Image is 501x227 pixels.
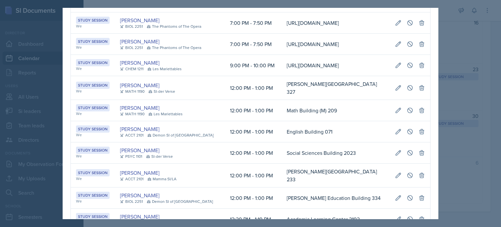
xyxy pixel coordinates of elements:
div: ACCT 2101 [120,176,144,182]
div: BIOL 2251 [120,45,143,51]
div: The Phantoms of The Opera [147,24,201,29]
div: MATH 1190 [120,111,144,117]
div: Study Session [76,104,110,111]
a: [PERSON_NAME] [120,59,159,67]
div: Les Mariettables [147,66,182,72]
div: PSYC 1101 [120,154,142,159]
div: We [76,44,110,50]
div: Study Session [76,38,110,45]
td: 12:00 PM - 1:00 PM [225,164,281,187]
td: [URL][DOMAIN_NAME] [281,12,390,34]
a: [PERSON_NAME] [120,125,159,133]
td: 9:00 PM - 10:00 PM [225,55,281,76]
div: Study Session [76,192,110,199]
div: Study Session [76,59,110,66]
td: English Building 071 [281,121,390,142]
div: The Phantoms of The Opera [147,45,201,51]
td: 7:00 PM - 7:50 PM [225,12,281,34]
a: [PERSON_NAME] [120,16,159,24]
div: We [76,198,110,204]
div: BIOL 2251 [120,24,143,29]
div: SI-der Verse [146,154,173,159]
div: MATH 1190 [120,89,144,94]
a: [PERSON_NAME] [120,146,159,154]
div: We [76,88,110,94]
div: We [76,66,110,72]
div: ACCT 2101 [120,132,144,138]
div: Study Session [76,82,110,89]
td: 7:00 PM - 7:50 PM [225,34,281,55]
div: SI-der Verse [148,89,175,94]
td: 12:00 PM - 1:00 PM [225,187,281,209]
div: BIOL 2251 [120,199,143,204]
div: Study Session [76,147,110,154]
div: We [76,111,110,117]
td: [PERSON_NAME] Education Building 334 [281,187,390,209]
td: [PERSON_NAME][GEOGRAPHIC_DATA] 327 [281,76,390,100]
td: [URL][DOMAIN_NAME] [281,55,390,76]
td: 12:00 PM - 1:00 PM [225,142,281,164]
div: Study Session [76,169,110,176]
td: [URL][DOMAIN_NAME] [281,34,390,55]
a: [PERSON_NAME] [120,81,159,89]
div: CHEM 1211 [120,66,144,72]
div: Mamma SI/LA [147,176,176,182]
div: We [76,23,110,29]
td: 12:00 PM - 1:00 PM [225,100,281,121]
div: Study Session [76,213,110,220]
div: Demon SI of [GEOGRAPHIC_DATA] [147,199,213,204]
td: 12:00 PM - 1:00 PM [225,121,281,142]
a: [PERSON_NAME] [120,213,159,220]
div: Study Session [76,125,110,133]
td: 12:00 PM - 1:00 PM [225,76,281,100]
td: Math Building (M) 209 [281,100,390,121]
a: [PERSON_NAME] [120,169,159,177]
td: Social Sciences Building 2023 [281,142,390,164]
a: [PERSON_NAME] [120,38,159,45]
div: Les Mariettables [148,111,183,117]
div: We [76,132,110,138]
div: We [76,153,110,159]
a: [PERSON_NAME] [120,191,159,199]
a: [PERSON_NAME] [120,104,159,112]
div: Study Session [76,17,110,24]
div: Demon SI of [GEOGRAPHIC_DATA] [147,132,214,138]
td: [PERSON_NAME][GEOGRAPHIC_DATA] 233 [281,164,390,187]
div: We [76,176,110,182]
